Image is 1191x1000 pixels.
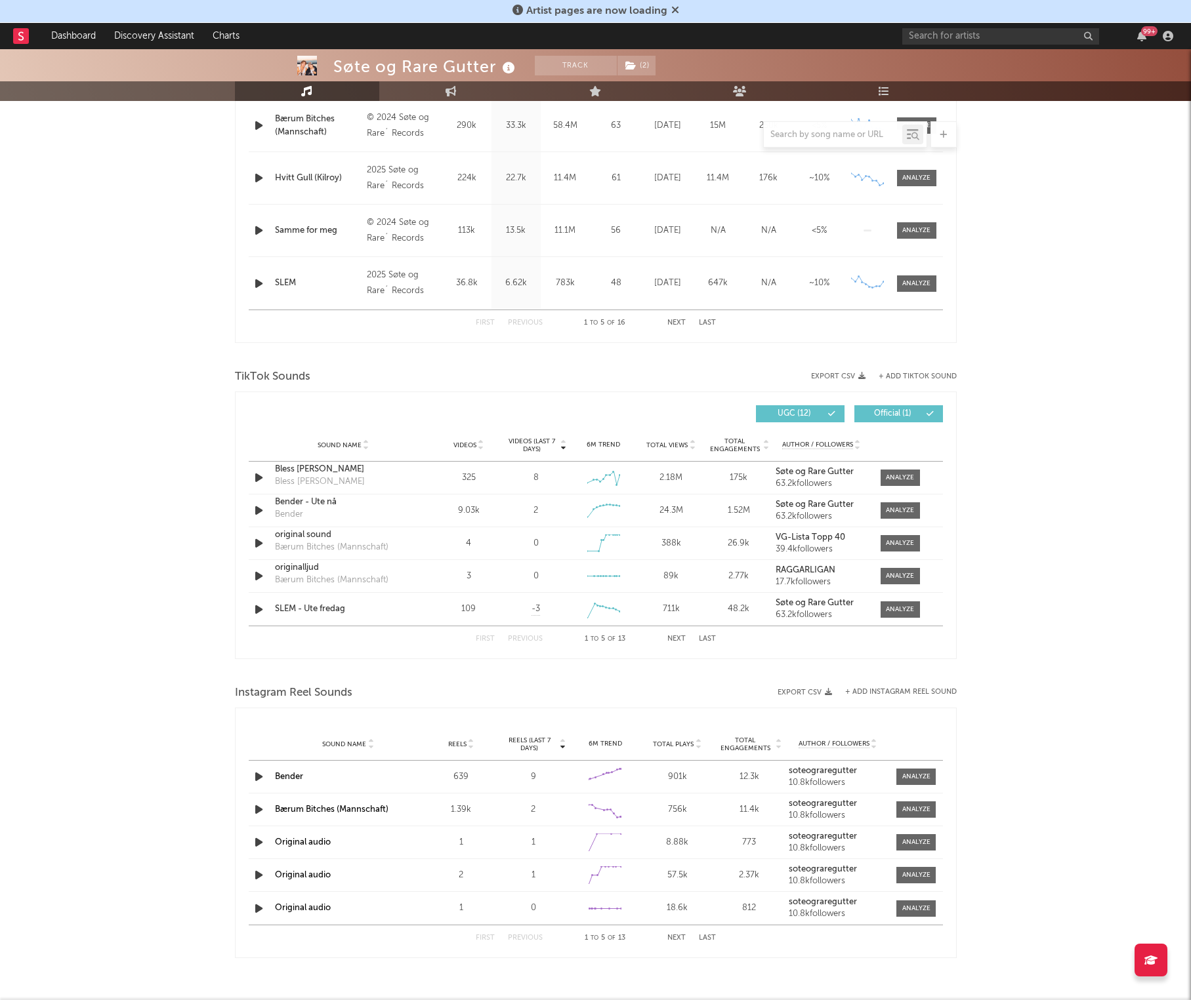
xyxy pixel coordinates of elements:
span: to [591,636,598,642]
span: Sound Name [322,740,366,748]
span: Total Views [646,441,688,449]
div: 901k [644,770,710,784]
a: soteograregutter [789,832,887,841]
button: + Add Instagram Reel Sound [845,689,957,696]
div: <5% [797,119,841,132]
div: Bless [PERSON_NAME] [275,475,365,489]
div: 2 [501,803,566,816]
span: Dismiss [671,6,679,16]
div: 6M Trend [573,739,638,749]
input: Search for artists [902,28,1099,45]
div: [DATE] [646,172,690,185]
div: 36.8k [446,277,488,290]
strong: soteograregutter [789,865,857,873]
div: 250k [747,119,791,132]
div: 1.52M [708,504,769,517]
a: VG-Lista Topp 40 [776,533,867,542]
button: + Add TikTok Sound [879,373,957,380]
div: 17.7k followers [776,578,867,587]
span: Videos [453,441,476,449]
a: Charts [203,23,249,49]
a: Bender [275,772,303,781]
div: 756k [644,803,710,816]
span: Author / Followers [799,740,869,748]
div: © 2024 Søte og Rare´ Records [367,215,438,247]
div: 10.8k followers [789,910,887,919]
div: 2 [428,869,494,882]
div: SLEM [275,277,361,290]
div: 4 [438,537,499,550]
div: 26.9k [708,537,769,550]
div: 11.4M [544,172,587,185]
a: soteograregutter [789,898,887,907]
div: 290k [446,119,488,132]
button: + Add TikTok Sound [866,373,957,380]
strong: Søte og Rare Gutter [776,468,854,476]
div: 175k [708,471,769,485]
a: Hvitt Gull (Kilroy) [275,172,361,185]
div: 2025 Søte og Rare´ Records [367,268,438,299]
div: 6.62k [495,277,537,290]
span: TikTok Sounds [235,369,310,385]
div: 0 [533,570,539,583]
button: (2) [617,56,656,75]
div: Bender [275,508,303,521]
div: <5% [797,224,841,237]
a: original sound [275,529,412,542]
button: Export CSV [811,372,866,380]
div: 10.8k followers [789,778,887,788]
span: Official ( 1 ) [863,410,923,418]
div: 22.7k [495,172,537,185]
div: 812 [717,902,782,915]
div: 711k [640,603,701,616]
strong: Søte og Rare Gutter [776,599,854,607]
div: 11.4M [696,172,740,185]
a: Samme for meg [275,224,361,237]
div: 8.88k [644,836,710,849]
div: 1 [501,836,566,849]
a: Original audio [275,871,331,879]
button: Last [699,934,716,942]
a: SLEM - Ute fredag [275,603,412,616]
div: 2.18M [640,471,701,485]
div: 783k [544,277,587,290]
div: 0 [533,537,539,550]
strong: Søte og Rare Gutter [776,500,854,509]
a: RAGGARLIGAN [776,566,867,575]
a: Bærum Bitches (Mannschaft) [275,805,388,814]
a: Bender - Ute nå [275,496,412,509]
button: Last [699,635,716,643]
button: Previous [508,934,543,942]
button: Next [667,319,686,327]
div: Søte og Rare Gutter [333,56,518,77]
div: 1 5 16 [569,315,641,331]
a: Bless [PERSON_NAME] [275,463,412,476]
div: 61 [593,172,639,185]
div: 57.5k [644,869,710,882]
div: 109 [438,603,499,616]
div: ~ 10 % [797,277,841,290]
button: Export CSV [778,689,832,696]
div: 1.39k [428,803,494,816]
span: Reels [448,740,467,748]
a: Bærum Bitches (Mannschaft) [275,113,361,138]
div: 58.4M [544,119,587,132]
a: originalljud [275,561,412,574]
div: 15M [696,119,740,132]
div: 647k [696,277,740,290]
div: 1 5 13 [569,930,641,946]
a: soteograregutter [789,799,887,809]
a: Dashboard [42,23,105,49]
span: Total Engagements [708,437,761,453]
div: 10.8k followers [789,877,887,886]
span: Instagram Reel Sounds [235,685,352,701]
div: 63.2k followers [776,610,867,620]
div: 6M Trend [573,440,634,450]
div: 1 [501,869,566,882]
span: of [608,935,616,941]
span: to [590,320,598,326]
